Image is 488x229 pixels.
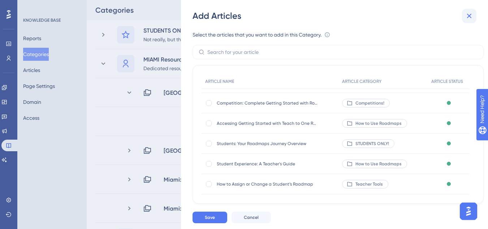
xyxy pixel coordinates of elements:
span: How to Assign or Change a Student’s Roadmap [217,181,318,187]
button: Cancel [232,212,271,223]
button: Save [193,212,227,223]
div: Select the articles that you want to add in this Category. [193,30,321,39]
span: ARTICLE NAME [205,79,234,84]
div: Add Articles [193,10,478,22]
span: How to Use Roadmaps [355,161,402,167]
span: Cancel [244,215,259,220]
input: Search for your article [207,48,478,56]
span: Need Help? [17,2,45,10]
span: Students: Your Roadmaps Journey Overview [217,141,318,147]
span: Teacher Tools [355,181,383,187]
span: ARTICLE CATEGORY [342,79,381,84]
span: Competitions! [355,100,384,106]
span: Accessing Getting Started with Teach to One Roadmaps Course [217,120,318,126]
span: ARTICLE STATUS [431,79,463,84]
span: Student Experience: A Teacher's Guide [217,161,318,167]
span: STUDENTS ONLY! [355,141,389,147]
span: How to Use Roadmaps [355,120,402,126]
span: Save [205,215,215,220]
iframe: UserGuiding AI Assistant Launcher [458,200,479,222]
span: Competition: Complete Getting Started with Roadmaps Course [217,100,318,106]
